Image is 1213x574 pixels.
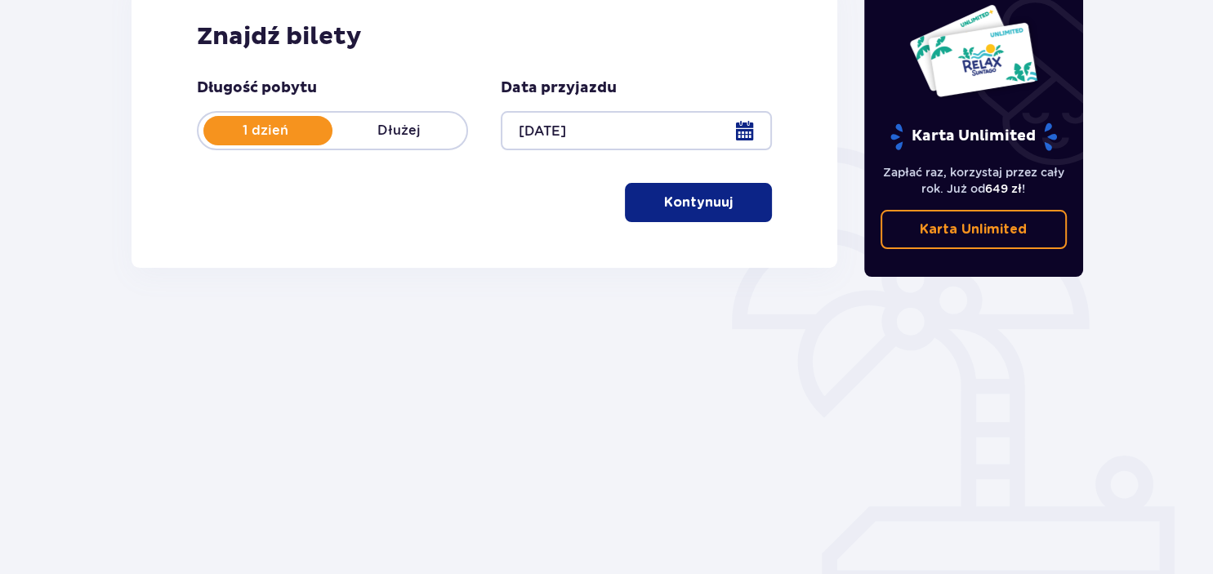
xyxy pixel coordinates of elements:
[908,3,1038,98] img: Dwie karty całoroczne do Suntago z napisem 'UNLIMITED RELAX', na białym tle z tropikalnymi liśćmi...
[197,78,317,98] p: Długość pobytu
[501,78,617,98] p: Data przyjazdu
[881,164,1067,197] p: Zapłać raz, korzystaj przez cały rok. Już od !
[198,122,332,140] p: 1 dzień
[920,220,1027,238] p: Karta Unlimited
[664,194,733,211] p: Kontynuuj
[881,210,1067,249] a: Karta Unlimited
[332,122,466,140] p: Dłużej
[985,182,1022,195] span: 649 zł
[625,183,772,222] button: Kontynuuj
[889,122,1059,151] p: Karta Unlimited
[197,21,773,52] h2: Znajdź bilety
